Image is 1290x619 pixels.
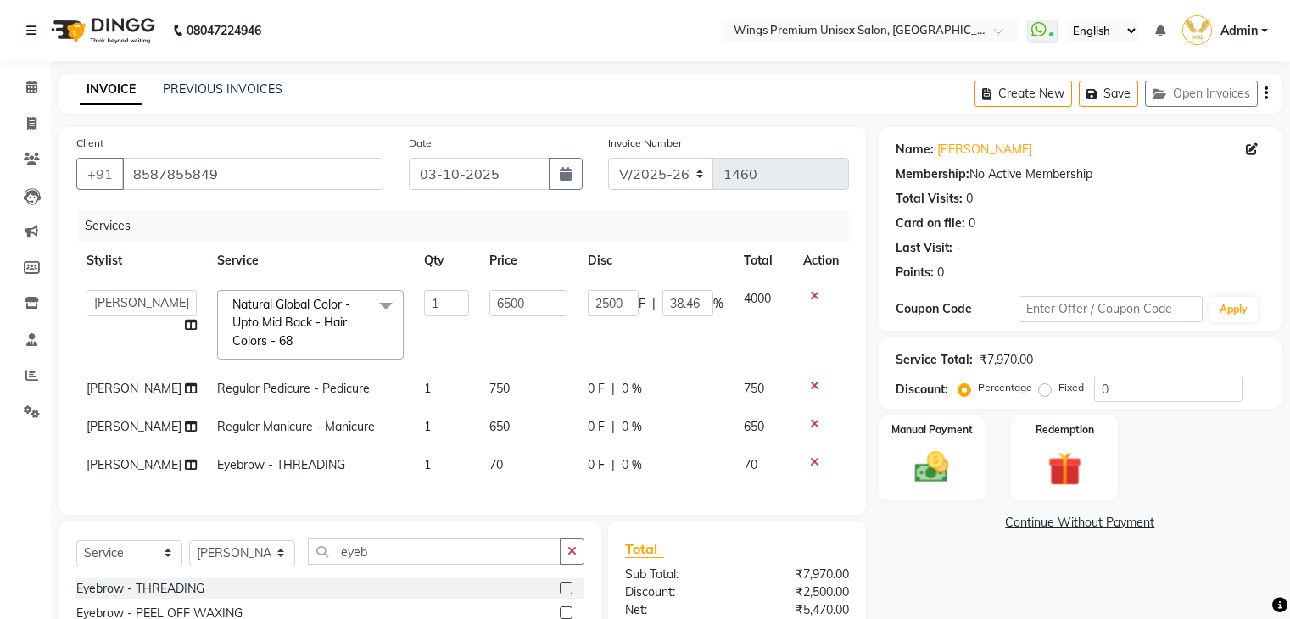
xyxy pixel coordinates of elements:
span: 0 % [622,456,642,474]
span: F [639,295,645,313]
div: 0 [966,190,973,208]
span: 1 [424,381,431,396]
div: Membership: [896,165,969,183]
div: Total Visits: [896,190,963,208]
span: % [713,295,723,313]
th: Price [479,242,578,280]
span: Natural Global Color - Upto Mid Back - Hair Colors - 68 [232,297,350,349]
div: ₹2,500.00 [737,583,862,601]
span: 0 F [588,418,605,436]
div: Card on file: [896,215,965,232]
button: Apply [1209,297,1258,322]
a: x [293,333,300,349]
span: Total [625,540,664,558]
button: +91 [76,158,124,190]
button: Open Invoices [1145,81,1258,107]
span: 0 % [622,418,642,436]
span: Admin [1220,22,1258,40]
label: Redemption [1036,422,1094,438]
a: [PERSON_NAME] [937,141,1032,159]
div: Eyebrow - THREADING [76,580,204,598]
div: Last Visit: [896,239,952,257]
a: PREVIOUS INVOICES [163,81,282,97]
span: | [652,295,656,313]
label: Percentage [978,380,1032,395]
label: Fixed [1058,380,1084,395]
th: Total [734,242,793,280]
th: Action [793,242,849,280]
div: No Active Membership [896,165,1265,183]
span: Regular Pedicure - Pedicure [217,381,370,396]
th: Disc [578,242,734,280]
div: Discount: [896,381,948,399]
span: [PERSON_NAME] [87,381,181,396]
div: Discount: [612,583,737,601]
a: INVOICE [80,75,142,105]
th: Qty [414,242,480,280]
img: _cash.svg [904,448,959,487]
input: Search or Scan [308,538,561,565]
span: 750 [744,381,764,396]
span: | [611,380,615,398]
div: ₹7,970.00 [737,566,862,583]
label: Manual Payment [891,422,973,438]
div: Sub Total: [612,566,737,583]
span: [PERSON_NAME] [87,457,181,472]
div: Name: [896,141,934,159]
div: ₹7,970.00 [980,351,1033,369]
span: Eyebrow - THREADING [217,457,345,472]
div: 0 [937,264,944,282]
span: 0 % [622,380,642,398]
label: Date [409,136,432,151]
a: Continue Without Payment [882,514,1278,532]
input: Search by Name/Mobile/Email/Code [122,158,383,190]
span: 0 F [588,380,605,398]
button: Save [1079,81,1138,107]
span: | [611,456,615,474]
div: Coupon Code [896,300,1019,318]
div: 0 [969,215,975,232]
label: Client [76,136,103,151]
img: _gift.svg [1037,448,1092,490]
span: 1 [424,419,431,434]
th: Service [207,242,414,280]
span: Regular Manicure - Manicure [217,419,375,434]
button: Create New [974,81,1072,107]
b: 08047224946 [187,7,261,54]
span: 70 [744,457,757,472]
img: logo [43,7,159,54]
span: 0 F [588,456,605,474]
div: Net: [612,601,737,619]
input: Enter Offer / Coupon Code [1019,296,1203,322]
div: Services [78,210,862,242]
div: Service Total: [896,351,973,369]
div: Points: [896,264,934,282]
label: Invoice Number [608,136,682,151]
th: Stylist [76,242,207,280]
div: - [956,239,961,257]
div: ₹5,470.00 [737,601,862,619]
span: 750 [489,381,510,396]
span: 4000 [744,291,771,306]
img: Admin [1182,15,1212,45]
span: 650 [489,419,510,434]
span: 650 [744,419,764,434]
span: 1 [424,457,431,472]
span: | [611,418,615,436]
span: [PERSON_NAME] [87,419,181,434]
span: 70 [489,457,503,472]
